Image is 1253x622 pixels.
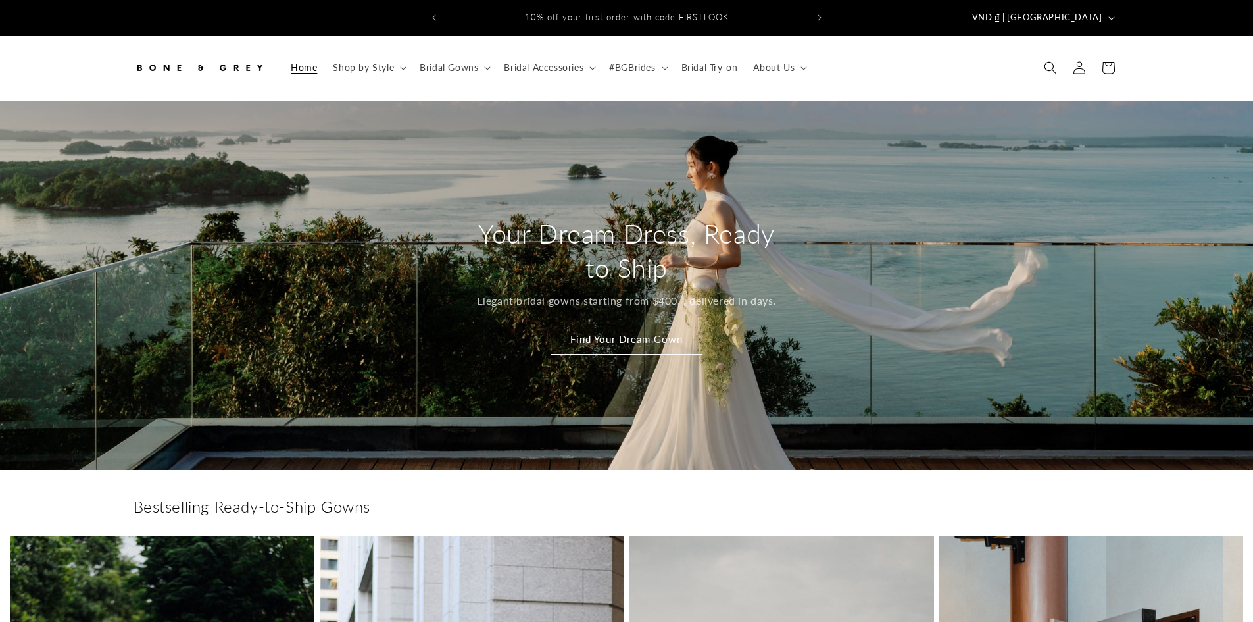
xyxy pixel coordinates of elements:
summary: Bridal Accessories [496,54,601,82]
h2: Bestselling Ready-to-Ship Gowns [134,496,1120,517]
summary: #BGBrides [601,54,673,82]
a: Find Your Dream Gown [551,324,702,355]
span: Shop by Style [333,62,394,74]
summary: About Us [745,54,812,82]
p: Elegant bridal gowns starting from $400, , delivered in days. [477,292,777,311]
summary: Search [1036,53,1065,82]
a: Home [283,54,325,82]
a: Bone and Grey Bridal [128,49,270,88]
span: Home [291,62,317,74]
summary: Bridal Gowns [412,54,496,82]
span: About Us [753,62,795,74]
button: Previous announcement [420,5,449,30]
span: 10% off your first order with code FIRSTLOOK [525,12,729,22]
a: Bridal Try-on [674,54,746,82]
button: VND ₫ | [GEOGRAPHIC_DATA] [964,5,1120,30]
span: VND ₫ | [GEOGRAPHIC_DATA] [972,11,1102,24]
span: Bridal Accessories [504,62,583,74]
img: Bone and Grey Bridal [134,53,265,82]
summary: Shop by Style [325,54,412,82]
h2: Your Dream Dress, Ready to Ship [470,217,783,285]
span: Bridal Gowns [420,62,478,74]
span: Bridal Try-on [681,62,738,74]
span: #BGBrides [609,62,655,74]
button: Next announcement [805,5,834,30]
